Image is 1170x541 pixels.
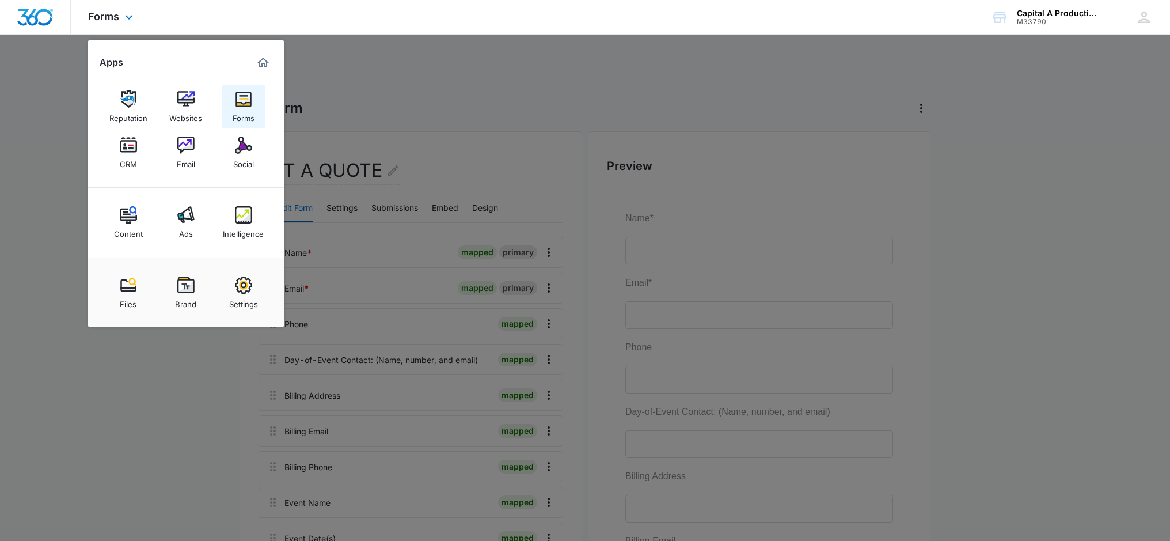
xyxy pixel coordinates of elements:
a: Email [164,131,208,175]
a: Ads [164,200,208,244]
h2: Apps [100,57,123,68]
a: CRM [107,131,150,175]
div: Social [233,154,254,169]
div: Reputation [109,108,147,123]
a: Reputation [107,85,150,128]
div: Ads [179,224,193,239]
div: account name [1017,9,1101,18]
div: Settings [229,294,258,309]
div: Email [177,154,195,169]
div: Intelligence [223,224,264,239]
a: Forms [222,85,265,128]
a: Files [107,271,150,315]
a: Settings [222,271,265,315]
div: Content [114,224,143,239]
div: Forms [233,108,254,123]
a: Websites [164,85,208,128]
div: Files [120,294,136,309]
a: Content [107,200,150,244]
a: Brand [164,271,208,315]
a: Intelligence [222,200,265,244]
a: Marketing 360® Dashboard [254,54,272,72]
span: Forms [88,10,119,22]
div: CRM [120,154,137,169]
div: account id [1017,18,1101,26]
a: Social [222,131,265,175]
div: Brand [175,294,196,309]
div: Websites [169,108,202,123]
